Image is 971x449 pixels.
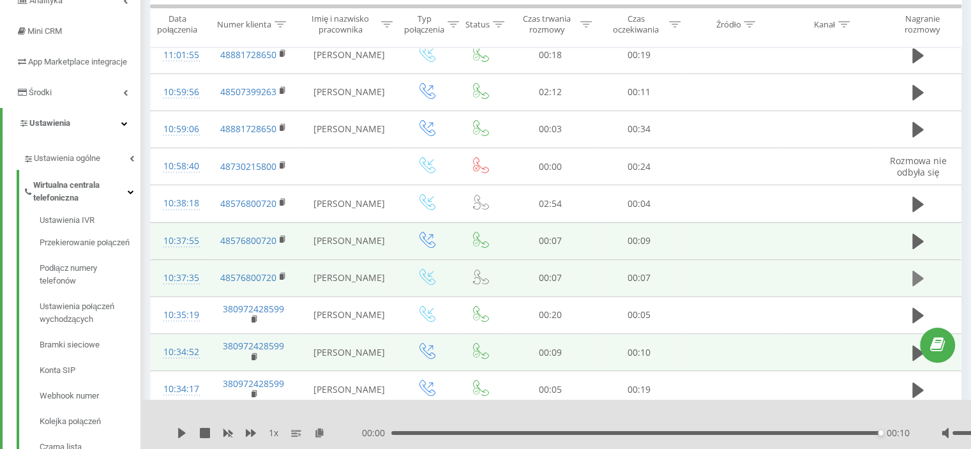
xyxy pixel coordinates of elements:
[299,36,399,73] td: [PERSON_NAME]
[220,197,276,209] a: 48576800720
[34,152,100,165] span: Ustawienia ogólne
[40,409,140,434] a: Kolejka połączeń
[299,222,399,259] td: [PERSON_NAME]
[23,143,140,170] a: Ustawienia ogólne
[163,377,195,402] div: 10:34:17
[506,148,594,185] td: 00:00
[151,13,204,35] div: Data połączenia
[594,148,683,185] td: 00:24
[506,259,594,296] td: 00:07
[40,364,75,377] span: Konta SIP
[594,334,683,371] td: 00:10
[28,57,127,66] span: App Marketplace integracje
[594,259,683,296] td: 00:07
[220,234,276,247] a: 48576800720
[594,371,683,408] td: 00:19
[40,383,140,409] a: Webhook numer
[506,185,594,222] td: 02:54
[40,390,99,402] span: Webhook numer
[40,262,134,287] span: Podłącz numery telefonów
[506,73,594,110] td: 02:12
[594,110,683,148] td: 00:34
[40,300,134,326] span: Ustawienia połączeń wychodzących
[465,19,490,29] div: Status
[814,19,835,29] div: Kanał
[163,43,195,68] div: 11:01:55
[299,73,399,110] td: [PERSON_NAME]
[163,191,195,216] div: 10:38:18
[887,427,910,439] span: 00:10
[506,371,594,408] td: 00:05
[40,214,140,230] a: Ustawienia IVR
[40,294,140,332] a: Ustawienia połączeń wychodzących
[220,86,276,98] a: 48507399263
[299,296,399,333] td: [PERSON_NAME]
[40,255,140,294] a: Podłącz numery telefonów
[887,13,958,35] div: Nagranie rozmowy
[299,371,399,408] td: [PERSON_NAME]
[220,271,276,284] a: 48576800720
[29,118,70,128] span: Ustawienia
[33,179,128,204] span: Wirtualna centrala telefoniczna
[163,266,195,291] div: 10:37:35
[40,332,140,358] a: Bramki sieciowe
[40,358,140,383] a: Konta SIP
[220,49,276,61] a: 48881728650
[299,185,399,222] td: [PERSON_NAME]
[594,73,683,110] td: 00:11
[506,296,594,333] td: 00:20
[163,80,195,105] div: 10:59:56
[223,303,284,315] a: 380972428599
[3,108,140,139] a: Ustawienia
[299,259,399,296] td: [PERSON_NAME]
[163,340,195,365] div: 10:34:52
[506,36,594,73] td: 00:18
[29,88,52,97] span: Środki
[27,26,62,36] span: Mini CRM
[594,296,683,333] td: 00:05
[594,36,683,73] td: 00:19
[506,222,594,259] td: 00:07
[220,123,276,135] a: 48881728650
[594,222,683,259] td: 00:09
[40,415,101,428] span: Kolejka połączeń
[606,13,666,35] div: Czas oczekiwania
[506,334,594,371] td: 00:09
[362,427,391,439] span: 00:00
[269,427,278,439] span: 1 x
[163,117,195,142] div: 10:59:06
[40,339,100,351] span: Bramki sieciowe
[163,229,195,254] div: 10:37:55
[220,160,276,172] a: 48730215800
[40,230,140,255] a: Przekierowanie połączeń
[40,214,94,227] span: Ustawienia IVR
[517,13,576,35] div: Czas trwania rozmowy
[223,377,284,390] a: 380972428599
[163,154,195,179] div: 10:58:40
[878,430,884,436] div: Accessibility label
[217,19,271,29] div: Numer klienta
[594,185,683,222] td: 00:04
[716,19,741,29] div: Źródło
[163,303,195,328] div: 10:35:19
[223,340,284,352] a: 380972428599
[506,110,594,148] td: 00:03
[404,13,444,35] div: Typ połączenia
[40,236,130,249] span: Przekierowanie połączeń
[299,334,399,371] td: [PERSON_NAME]
[23,170,140,209] a: Wirtualna centrala telefoniczna
[889,155,946,178] span: Rozmowa nie odbyła się
[303,13,378,35] div: Imię i nazwisko pracownika
[299,110,399,148] td: [PERSON_NAME]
